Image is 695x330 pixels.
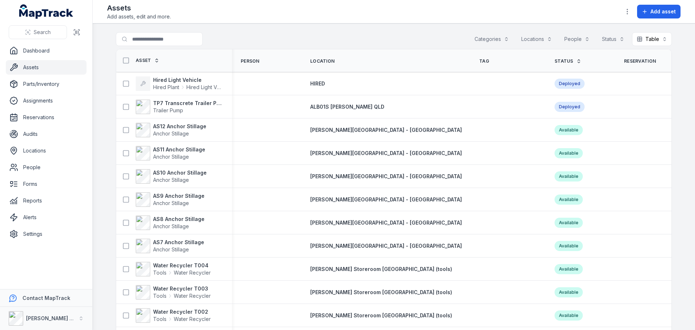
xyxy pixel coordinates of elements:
[479,58,489,64] span: Tag
[136,169,207,184] a: AS10 Anchor StillageAnchor Stillage
[153,200,189,206] span: Anchor Stillage
[153,84,179,91] span: Hired Plant
[153,76,223,84] strong: Hired Light Vehicle
[136,58,159,63] a: Asset
[136,239,204,253] a: AS7 Anchor StillageAnchor Stillage
[6,227,87,241] a: Settings
[310,80,325,87] a: HIRED
[174,316,211,323] span: Water Recycler
[310,266,452,272] span: [PERSON_NAME] Storeroom [GEOGRAPHIC_DATA] (tools)
[555,171,583,181] div: Available
[470,32,514,46] button: Categories
[6,143,87,158] a: Locations
[560,32,594,46] button: People
[136,216,205,230] a: AS8 Anchor StillageAnchor Stillage
[555,58,581,64] a: Status
[555,287,583,297] div: Available
[6,93,87,108] a: Assignments
[637,5,681,18] button: Add asset
[310,127,462,133] span: [PERSON_NAME][GEOGRAPHIC_DATA] - [GEOGRAPHIC_DATA]
[310,173,462,180] a: [PERSON_NAME][GEOGRAPHIC_DATA] - [GEOGRAPHIC_DATA]
[310,173,462,179] span: [PERSON_NAME][GEOGRAPHIC_DATA] - [GEOGRAPHIC_DATA]
[153,154,189,160] span: Anchor Stillage
[186,84,223,91] span: Hired Light Vehicle
[136,192,205,207] a: AS9 Anchor StillageAnchor Stillage
[310,196,462,203] a: [PERSON_NAME][GEOGRAPHIC_DATA] - [GEOGRAPHIC_DATA]
[6,43,87,58] a: Dashboard
[153,192,205,200] strong: AS9 Anchor Stillage
[555,58,573,64] span: Status
[19,4,73,19] a: MapTrack
[136,262,211,276] a: Water Recycler T004ToolsWater Recycler
[22,295,70,301] strong: Contact MapTrack
[517,32,557,46] button: Locations
[310,126,462,134] a: [PERSON_NAME][GEOGRAPHIC_DATA] - [GEOGRAPHIC_DATA]
[6,60,87,75] a: Assets
[153,177,189,183] span: Anchor Stillage
[555,241,583,251] div: Available
[153,146,205,153] strong: AS11 Anchor Stillage
[310,289,452,296] a: [PERSON_NAME] Storeroom [GEOGRAPHIC_DATA] (tools)
[555,218,583,228] div: Available
[136,76,223,91] a: Hired Light VehicleHired PlantHired Light Vehicle
[6,77,87,91] a: Parts/Inventory
[174,269,211,276] span: Water Recycler
[310,266,452,273] a: [PERSON_NAME] Storeroom [GEOGRAPHIC_DATA] (tools)
[6,193,87,208] a: Reports
[153,269,167,276] span: Tools
[153,123,206,130] strong: AS12 Anchor Stillage
[555,195,583,205] div: Available
[310,312,452,318] span: [PERSON_NAME] Storeroom [GEOGRAPHIC_DATA] (tools)
[555,310,583,321] div: Available
[136,100,223,114] a: TP7 Transcrete Trailer PumpTrailer Pump
[153,169,207,176] strong: AS10 Anchor Stillage
[555,148,583,158] div: Available
[310,242,462,250] a: [PERSON_NAME][GEOGRAPHIC_DATA] - [GEOGRAPHIC_DATA]
[555,264,583,274] div: Available
[310,103,384,110] a: ALB01S [PERSON_NAME] QLD
[153,246,189,252] span: Anchor Stillage
[136,285,211,300] a: Water Recycler T003ToolsWater Recycler
[555,125,583,135] div: Available
[310,150,462,157] a: [PERSON_NAME][GEOGRAPHIC_DATA] - [GEOGRAPHIC_DATA]
[153,107,183,113] span: Trailer Pump
[310,219,462,226] a: [PERSON_NAME][GEOGRAPHIC_DATA] - [GEOGRAPHIC_DATA]
[107,13,171,20] span: Add assets, edit and more.
[6,160,87,175] a: People
[6,177,87,191] a: Forms
[153,262,211,269] strong: Water Recycler T004
[310,58,334,64] span: Location
[9,25,67,39] button: Search
[153,292,167,300] span: Tools
[153,316,167,323] span: Tools
[153,239,204,246] strong: AS7 Anchor Stillage
[153,130,189,137] span: Anchor Stillage
[153,308,211,316] strong: Water Recycler T002
[632,32,672,46] button: Table
[624,58,656,64] span: Reservation
[6,210,87,225] a: Alerts
[555,79,585,89] div: Deployed
[153,285,211,292] strong: Water Recycler T003
[310,80,325,87] span: HIRED
[136,58,151,63] span: Asset
[136,146,205,160] a: AS11 Anchor StillageAnchor Stillage
[310,150,462,156] span: [PERSON_NAME][GEOGRAPHIC_DATA] - [GEOGRAPHIC_DATA]
[153,100,223,107] strong: TP7 Transcrete Trailer Pump
[310,289,452,295] span: [PERSON_NAME] Storeroom [GEOGRAPHIC_DATA] (tools)
[174,292,211,300] span: Water Recycler
[597,32,629,46] button: Status
[136,123,206,137] a: AS12 Anchor StillageAnchor Stillage
[34,29,51,36] span: Search
[153,216,205,223] strong: AS8 Anchor Stillage
[555,102,585,112] div: Deployed
[310,220,462,226] span: [PERSON_NAME][GEOGRAPHIC_DATA] - [GEOGRAPHIC_DATA]
[26,315,85,321] strong: [PERSON_NAME] Group
[107,3,171,13] h2: Assets
[310,312,452,319] a: [PERSON_NAME] Storeroom [GEOGRAPHIC_DATA] (tools)
[6,110,87,125] a: Reservations
[153,223,189,229] span: Anchor Stillage
[136,308,211,323] a: Water Recycler T002ToolsWater Recycler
